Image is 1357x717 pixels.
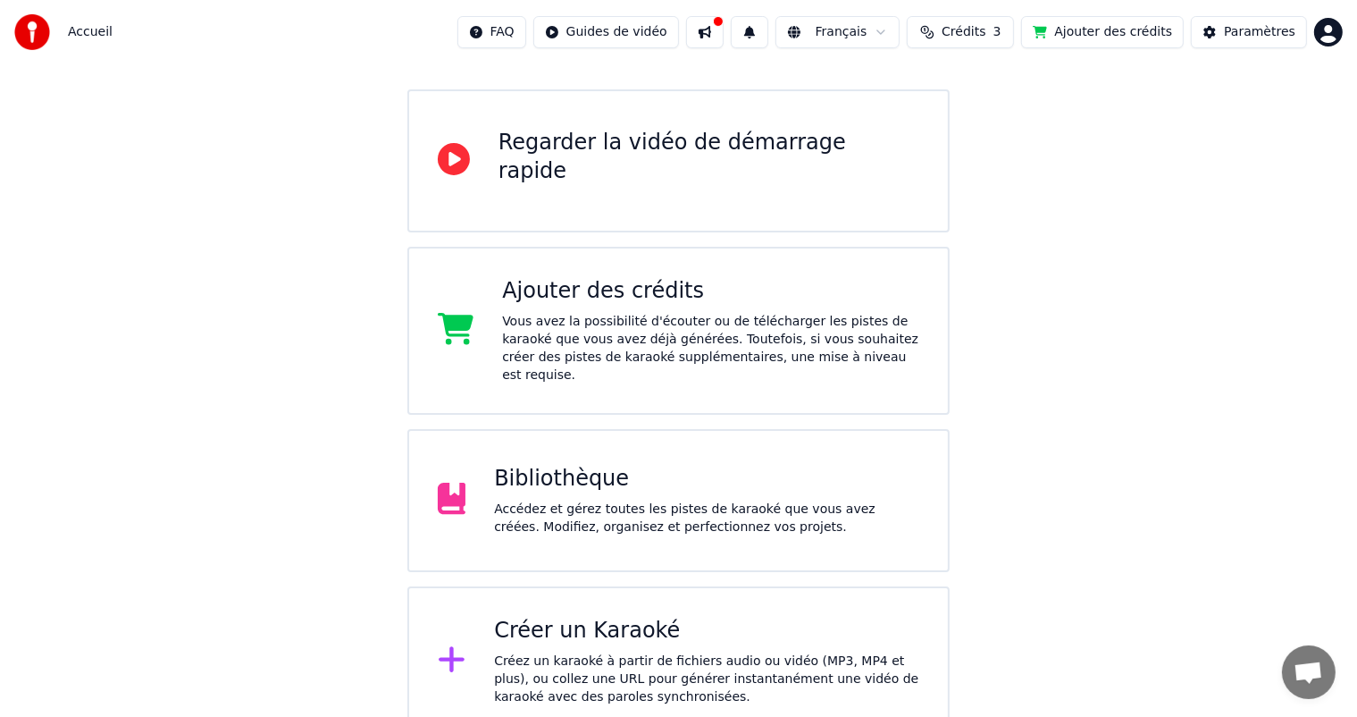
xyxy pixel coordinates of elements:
[494,617,919,645] div: Créer un Karaoké
[494,465,919,493] div: Bibliothèque
[494,501,919,536] div: Accédez et gérez toutes les pistes de karaoké que vous avez créées. Modifiez, organisez et perfec...
[498,129,920,186] div: Regarder la vidéo de démarrage rapide
[907,16,1014,48] button: Crédits3
[1191,16,1307,48] button: Paramètres
[457,16,526,48] button: FAQ
[993,23,1001,41] span: 3
[1021,16,1184,48] button: Ajouter des crédits
[494,653,919,706] div: Créez un karaoké à partir de fichiers audio ou vidéo (MP3, MP4 et plus), ou collez une URL pour g...
[14,14,50,50] img: youka
[68,23,113,41] nav: breadcrumb
[502,277,919,306] div: Ajouter des crédits
[68,23,113,41] span: Accueil
[1224,23,1295,41] div: Paramètres
[1282,645,1336,699] a: Ouvrir le chat
[942,23,985,41] span: Crédits
[502,313,919,384] div: Vous avez la possibilité d'écouter ou de télécharger les pistes de karaoké que vous avez déjà gén...
[533,16,679,48] button: Guides de vidéo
